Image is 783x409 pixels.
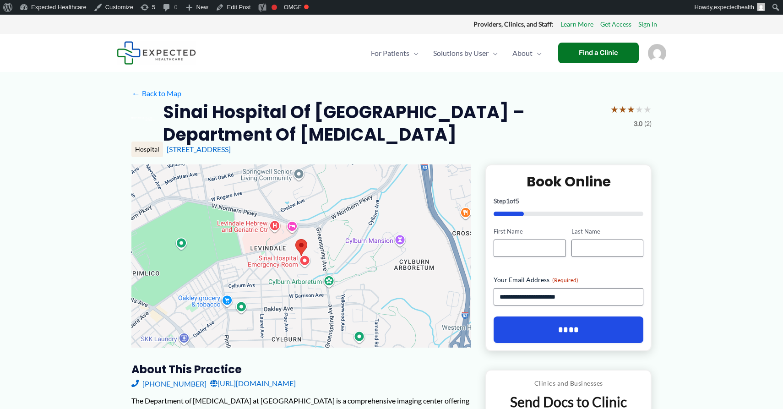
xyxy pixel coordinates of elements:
span: ★ [610,101,619,118]
label: Your Email Address [494,275,643,284]
a: Find a Clinic [558,43,639,63]
span: About [512,37,533,69]
a: Learn More [560,18,593,30]
strong: Providers, Clinics, and Staff: [473,20,554,28]
h2: Sinai Hospital of [GEOGRAPHIC_DATA] – Department of [MEDICAL_DATA] [163,101,603,146]
span: ★ [635,101,643,118]
a: Sign In [638,18,657,30]
p: Step of [494,198,643,204]
span: Menu Toggle [489,37,498,69]
span: 1 [506,197,510,205]
span: (2) [644,118,652,130]
a: Account icon link [648,48,666,56]
div: Hospital [131,142,163,157]
p: Clinics and Businesses [493,377,644,389]
span: Menu Toggle [409,37,419,69]
span: ← [131,89,140,98]
label: First Name [494,227,565,236]
span: ★ [619,101,627,118]
span: expectedhealth [714,4,754,11]
span: 3.0 [634,118,642,130]
span: 5 [516,197,519,205]
a: [PHONE_NUMBER] [131,376,207,390]
a: ←Back to Map [131,87,181,100]
span: (Required) [552,277,578,284]
a: For PatientsMenu Toggle [364,37,426,69]
span: ★ [627,101,635,118]
a: [URL][DOMAIN_NAME] [210,376,296,390]
a: Get Access [600,18,631,30]
a: AboutMenu Toggle [505,37,549,69]
a: [STREET_ADDRESS] [167,145,231,153]
span: ★ [643,101,652,118]
span: For Patients [371,37,409,69]
nav: Primary Site Navigation [364,37,549,69]
label: Last Name [571,227,643,236]
div: Focus keyphrase not set [272,5,277,10]
span: Solutions by User [433,37,489,69]
h2: Book Online [494,173,643,191]
h3: About this practice [131,362,471,376]
span: Menu Toggle [533,37,542,69]
img: Expected Healthcare Logo - side, dark font, small [117,41,196,65]
a: Solutions by UserMenu Toggle [426,37,505,69]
